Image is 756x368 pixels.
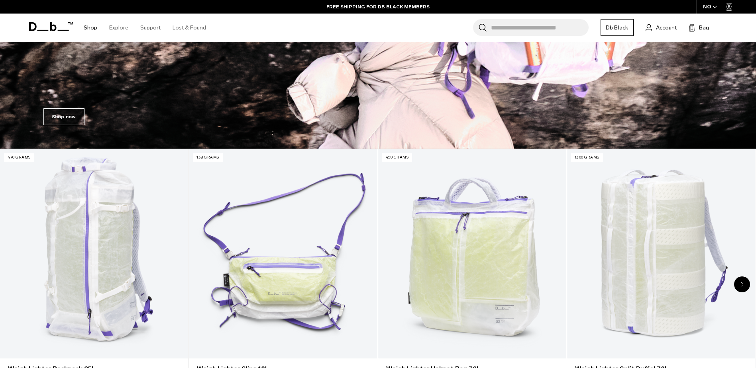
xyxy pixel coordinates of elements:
[84,14,97,42] a: Shop
[734,276,750,292] div: Next slide
[382,153,412,162] p: 450 grams
[173,14,206,42] a: Lost & Found
[571,153,603,162] p: 1300 grams
[140,14,161,42] a: Support
[601,19,634,36] a: Db Black
[109,14,128,42] a: Explore
[189,149,377,358] a: Weigh Lighter Sling 10L
[656,23,677,32] span: Account
[567,149,755,358] a: Weigh Lighter Split Duffel 70L
[326,3,430,10] a: FREE SHIPPING FOR DB BLACK MEMBERS
[43,108,84,125] a: Shop now
[4,153,34,162] p: 470 grams
[646,23,677,32] a: Account
[689,23,709,32] button: Bag
[78,14,212,42] nav: Main Navigation
[378,149,566,358] a: Weigh Lighter Helmet Bag 32L
[699,23,709,32] span: Bag
[193,153,223,162] p: 138 grams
